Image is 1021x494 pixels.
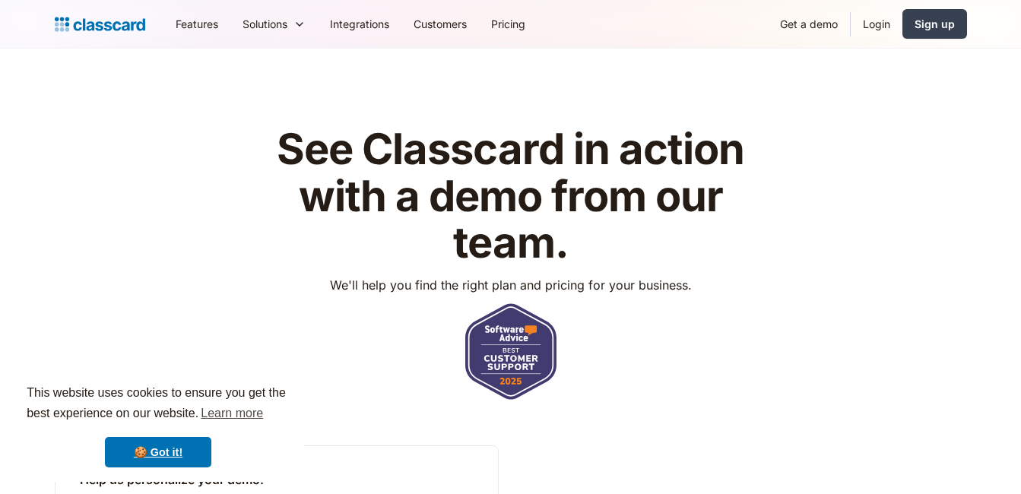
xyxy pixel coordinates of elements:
a: learn more about cookies [198,402,265,425]
p: We'll help you find the right plan and pricing for your business. [330,276,692,294]
a: Integrations [318,7,401,41]
a: Get a demo [768,7,850,41]
strong: See Classcard in action with a demo from our team. [277,123,744,268]
div: Solutions [230,7,318,41]
div: Solutions [243,16,287,32]
div: cookieconsent [12,369,304,482]
a: Features [163,7,230,41]
a: Customers [401,7,479,41]
span: This website uses cookies to ensure you get the best experience on our website. [27,384,290,425]
a: dismiss cookie message [105,437,211,467]
a: Login [851,7,902,41]
div: Sign up [915,16,955,32]
a: home [55,14,145,35]
a: Sign up [902,9,967,39]
a: Pricing [479,7,537,41]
